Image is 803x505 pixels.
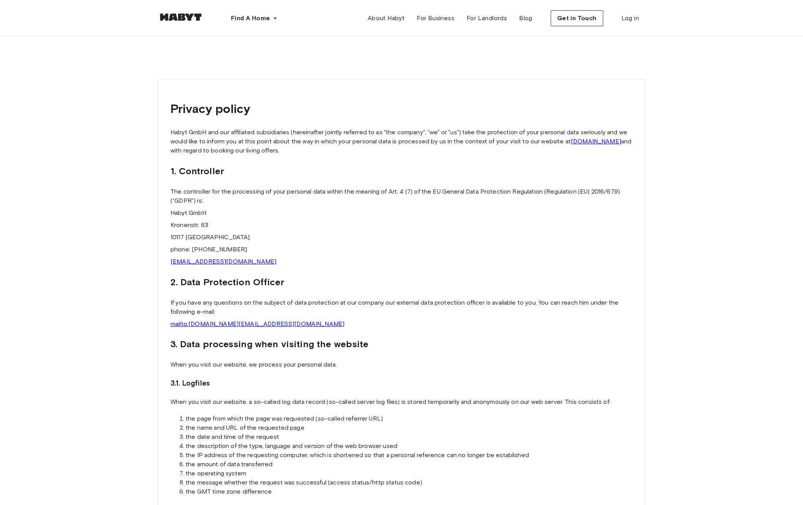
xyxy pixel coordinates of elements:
p: When you visit our website, we process your personal data. [170,360,633,369]
a: For Landlords [460,11,513,26]
strong: Privacy policy [170,101,250,116]
span: For Landlords [467,14,507,23]
span: About Habyt [368,14,405,23]
span: For Business [417,14,454,23]
li: the GMT time zone difference [186,487,633,496]
p: phone: [PHONE_NUMBER] [170,245,633,254]
a: Log in [615,11,645,26]
h3: 3.1. Logfiles [170,378,633,389]
a: mailto:[DOMAIN_NAME][EMAIL_ADDRESS][DOMAIN_NAME] [170,320,344,327]
h2: 3. Data processing when visiting the website [170,337,633,351]
p: 10117 [GEOGRAPHIC_DATA] [170,233,633,242]
span: Blog [519,14,532,23]
a: Blog [513,11,539,26]
li: the name and URL of the requested page [186,423,633,432]
li: the message whether the request was successful (access status/http status code) [186,478,633,487]
p: Kronenstr. 63 [170,221,633,230]
p: Habyt GmbH [170,208,633,218]
li: the amount of data transferred [186,460,633,469]
li: the date and time of the request [186,432,633,441]
a: For Business [411,11,460,26]
p: Habyt GmbH and our affiliated subsidiaries (hereinafter jointly referred to as "the company", "we... [170,128,633,155]
li: the description of the type, language and version of the web browser used [186,441,633,451]
span: Find A Home [231,14,270,23]
a: [DOMAIN_NAME] [571,138,621,145]
h2: 2. Data Protection Officer [170,275,633,289]
p: If you have any questions on the subject of data protection at our company our external data prot... [170,298,633,316]
li: the page from which the page was requested (so-called referrer URL) [186,414,633,423]
p: When you visit our website, a so-called log data record (so-called server log files) is stored te... [170,397,633,407]
h2: 1. Controller [170,164,633,178]
li: the operating system [186,469,633,478]
span: Get in Touch [557,14,597,23]
a: About Habyt [362,11,411,26]
span: Log in [621,14,639,23]
button: Get in Touch [551,10,603,26]
p: The controller for the processing of your personal data within the meaning of Art. 4 (7) of the E... [170,187,633,205]
li: the IP address of the requesting computer, which is shortened so that a personal reference can no... [186,451,633,460]
img: Habyt [158,13,204,21]
button: Find A Home [225,11,284,26]
a: [EMAIL_ADDRESS][DOMAIN_NAME] [170,258,276,265]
